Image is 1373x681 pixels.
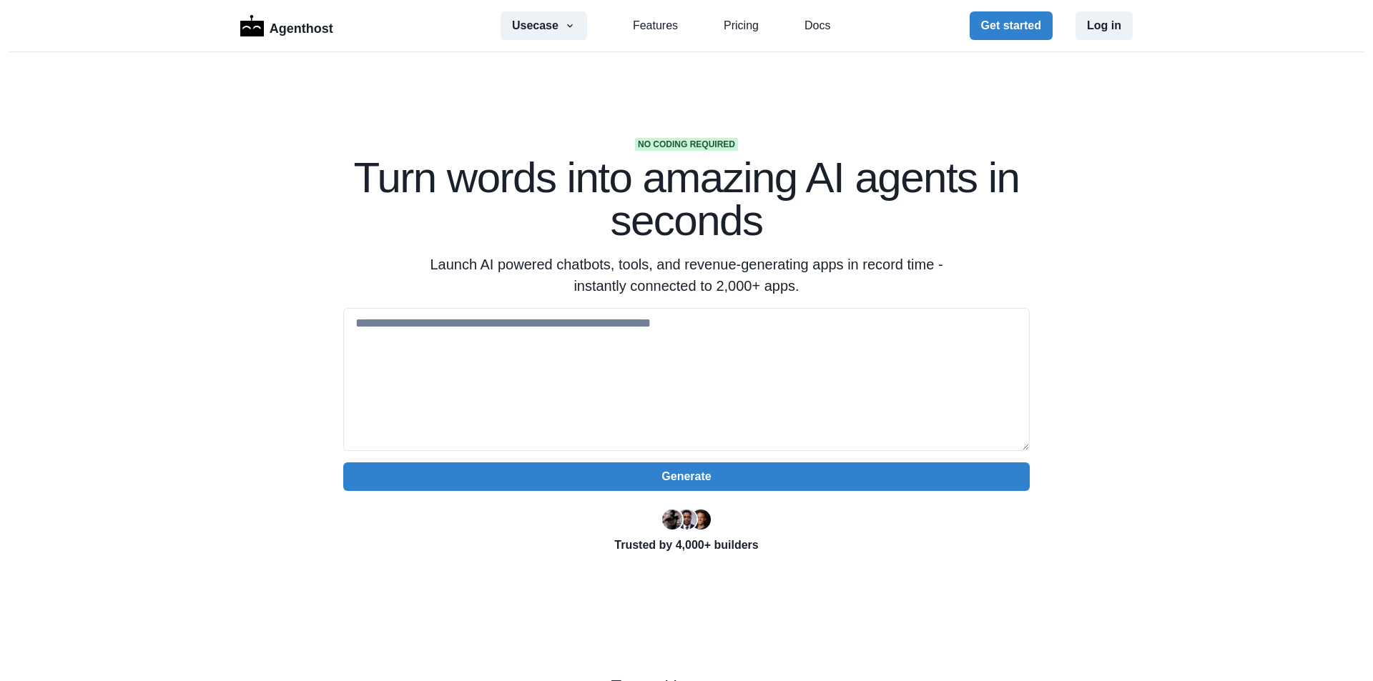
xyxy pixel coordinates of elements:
a: Pricing [724,17,759,34]
a: Docs [804,17,830,34]
h1: Turn words into amazing AI agents in seconds [343,156,1030,242]
a: LogoAgenthost [240,14,333,39]
p: Agenthost [270,14,333,39]
p: Trusted by 4,000+ builders [343,537,1030,554]
button: Generate [343,462,1030,491]
button: Usecase [501,11,587,40]
p: Launch AI powered chatbots, tools, and revenue-generating apps in record time - instantly connect... [412,254,961,297]
img: Ryan Florence [662,509,682,530]
button: Get started [970,11,1053,40]
span: No coding required [635,138,738,151]
button: Log in [1076,11,1133,40]
a: Features [633,17,678,34]
img: Logo [240,15,264,36]
img: Segun Adebayo [676,509,697,530]
img: Kent Dodds [691,509,711,530]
